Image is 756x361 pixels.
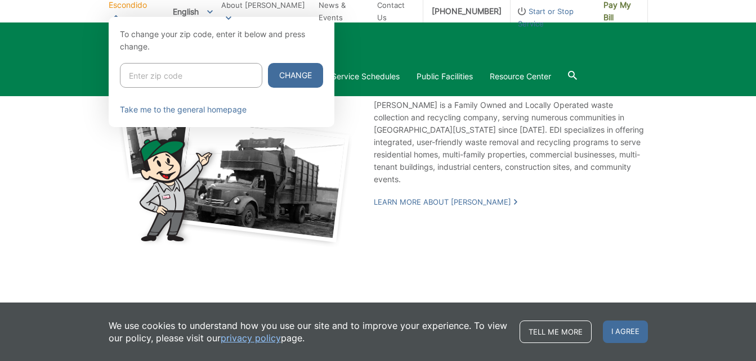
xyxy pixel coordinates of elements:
p: We use cookies to understand how you use our site and to improve your experience. To view our pol... [109,319,508,344]
a: Tell me more [520,321,592,343]
a: Take me to the general homepage [120,103,247,116]
a: privacy policy [221,332,281,344]
input: Enter zip code [120,63,262,88]
button: Change [268,63,323,88]
span: I agree [603,321,648,343]
p: To change your zip code, enter it below and press change. [120,28,323,53]
span: English [164,2,221,21]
